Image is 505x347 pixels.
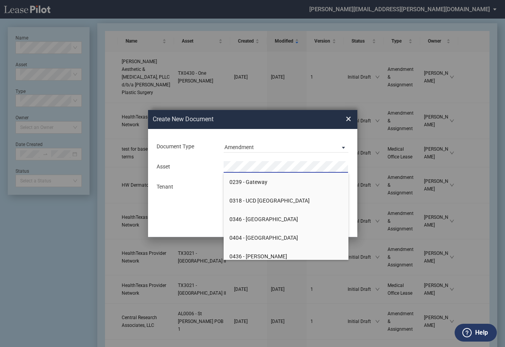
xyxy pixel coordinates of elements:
[229,198,310,204] span: 0318 - UCD [GEOGRAPHIC_DATA]
[224,228,349,247] li: 0404 - [GEOGRAPHIC_DATA]
[148,110,357,237] md-dialog: Create New ...
[152,163,219,171] div: Asset
[229,179,267,185] span: 0239 - Gateway
[229,235,298,241] span: 0404 - [GEOGRAPHIC_DATA]
[153,115,318,124] h2: Create New Document
[475,328,488,338] label: Help
[152,183,219,191] div: Tenant
[224,210,349,228] li: 0346 - [GEOGRAPHIC_DATA]
[229,216,298,222] span: 0346 - [GEOGRAPHIC_DATA]
[152,143,219,151] div: Document Type
[224,144,254,150] div: Amendment
[224,173,349,191] li: 0239 - Gateway
[229,253,287,259] span: 0436 - [PERSON_NAME]
[346,113,351,125] span: ×
[224,247,349,266] li: 0436 - [PERSON_NAME]
[224,141,349,153] md-select: Document Type: Amendment
[224,191,349,210] li: 0318 - UCD [GEOGRAPHIC_DATA]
